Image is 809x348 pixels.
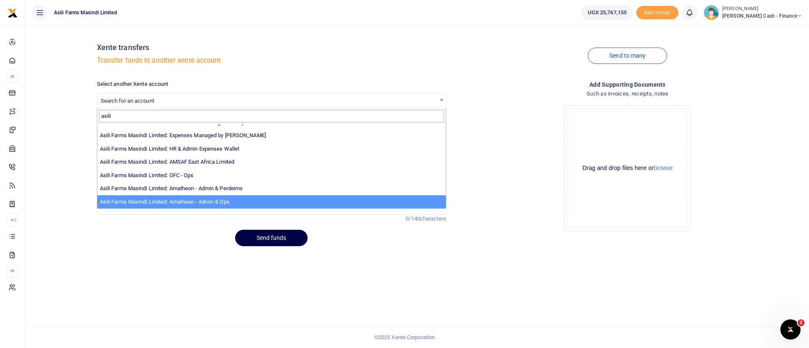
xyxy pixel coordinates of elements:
h5: Transfer funds to another xente account [97,56,446,65]
span: characters [420,215,446,222]
span: Search for an account [101,98,154,104]
a: profile-user [PERSON_NAME] [PERSON_NAME] Cash - Finance [704,5,802,20]
div: File Uploader [564,105,691,231]
span: Asili Farms Masindi Limited [51,9,121,16]
span: Search for an account [97,94,446,107]
input: Search [99,110,444,122]
button: Send funds [235,230,308,246]
span: Search for an account [97,93,446,108]
span: [PERSON_NAME] Cash - Finance [722,12,802,20]
label: Select another Xente account [97,80,169,88]
a: Add money [636,9,678,15]
label: Asili Farms Masindi Limited: AMSAF East Africa Limited [100,158,234,166]
iframe: Intercom live chat [780,319,801,340]
a: UGX 25,767,155 [581,5,633,20]
img: profile-user [704,5,719,20]
li: M [7,264,18,278]
span: 2 [798,319,804,326]
li: Toup your wallet [636,6,678,20]
label: Asili Farms Masindi Limited: Amatheon - Admin & Ops [100,198,230,206]
h4: Such as invoices, receipts, notes [453,89,802,98]
span: 0/140 [406,215,420,222]
label: Asili Farms Masindi Limited: Expenses Managed by [PERSON_NAME] [100,131,266,140]
a: logo-small logo-large logo-large [8,9,18,16]
h4: Xente transfers [97,43,446,52]
li: Ac [7,213,18,227]
h4: Add supporting Documents [453,80,802,89]
label: Asili Farms Masindi Limited: OFC - Ops [100,171,194,180]
img: logo-small [8,8,18,18]
button: browse [654,165,672,171]
a: Send to many [588,48,667,64]
li: M [7,69,18,83]
label: Asili Farms Masindi Limited: Amatheon - Admin & Perdeims [100,184,243,193]
label: Asili Farms Masindi Limited: HR & Admin Expenses Wallet [100,145,240,153]
li: Wallet ballance [578,5,636,20]
span: Add money [636,6,678,20]
div: Drag and drop files here or [568,164,687,172]
small: [PERSON_NAME] [722,5,802,13]
span: UGX 25,767,155 [588,8,627,17]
